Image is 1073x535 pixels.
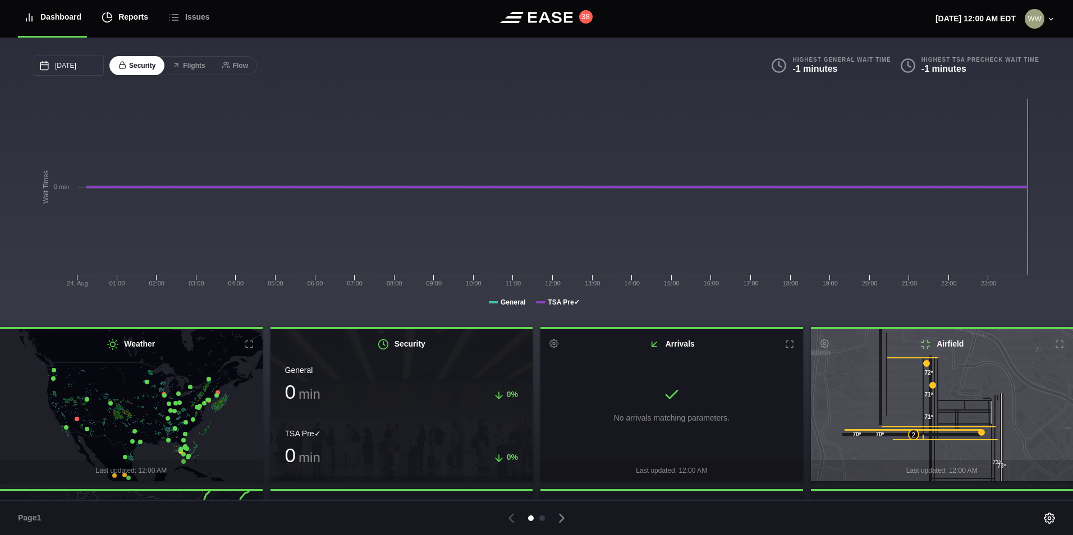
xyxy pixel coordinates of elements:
text: 08:00 [387,280,402,287]
b: Highest General Wait Time [792,56,891,63]
text: 23:00 [981,280,997,287]
text: 10:00 [466,280,482,287]
button: Security [109,56,164,76]
tspan: 24. Aug [67,280,88,287]
div: Last updated: 12:00 AM [540,460,803,481]
b: Highest TSA PreCheck Wait Time [921,56,1039,63]
button: Flow [213,56,257,76]
text: 22:00 [941,280,957,287]
p: No arrivals matching parameters. [614,412,730,424]
span: 0% [507,453,518,462]
text: 18:00 [783,280,799,287]
div: TSA Pre✓ [285,428,519,440]
h2: Arrivals [540,329,803,359]
div: General [285,365,519,376]
text: 04:00 [228,280,244,287]
text: 03:00 [189,280,204,287]
h2: Departures [540,491,803,521]
tspan: 0 min [54,183,69,190]
div: Last updated: 12:00 AM [270,476,533,497]
text: 07:00 [347,280,363,287]
h2: Parking [270,491,533,521]
text: 21:00 [901,280,917,287]
tspan: Wait Times [42,170,50,204]
text: 09:00 [426,280,442,287]
text: 06:00 [308,280,323,287]
b: -1 minutes [792,64,837,73]
span: 0% [507,390,518,399]
text: 20:00 [862,280,878,287]
button: 38 [579,10,593,24]
text: 19:00 [822,280,838,287]
span: min [299,450,320,465]
text: 13:00 [585,280,600,287]
tspan: General [501,298,526,306]
text: 01:00 [109,280,125,287]
h3: 0 [285,445,320,465]
h2: Security [270,329,533,359]
span: Page 1 [18,512,46,524]
text: 15:00 [664,280,680,287]
span: min [299,386,320,402]
div: 2 [908,429,919,440]
b: -1 minutes [921,64,966,73]
tspan: TSA Pre✓ [548,298,579,306]
button: Flights [163,56,214,76]
p: [DATE] 12:00 AM EDT [936,13,1016,25]
h3: 0 [285,382,320,402]
text: 12:00 [545,280,561,287]
text: 16:00 [704,280,719,287]
text: 05:00 [268,280,283,287]
text: 14:00 [624,280,640,287]
text: 17:00 [743,280,759,287]
img: 44fab04170f095a2010eee22ca678195 [1025,9,1044,29]
input: mm/dd/yyyy [34,56,104,76]
text: 02:00 [149,280,164,287]
text: 11:00 [506,280,521,287]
